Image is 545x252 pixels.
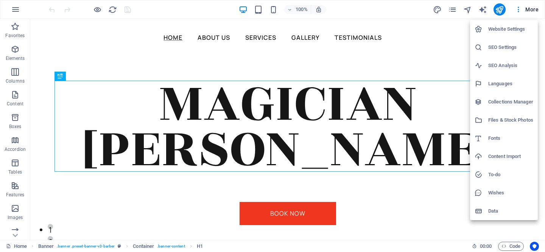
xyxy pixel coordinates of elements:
h6: Fonts [488,134,533,143]
h6: To-do [488,170,533,179]
h6: Website Settings [488,25,533,34]
h6: Wishes [488,188,533,197]
h6: Content Import [488,152,533,161]
h6: Collections Manager [488,97,533,106]
h6: Files & Stock Photos [488,116,533,125]
h6: Data [488,207,533,216]
h6: Languages [488,79,533,88]
h6: SEO Settings [488,43,533,52]
h6: SEO Analysis [488,61,533,70]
